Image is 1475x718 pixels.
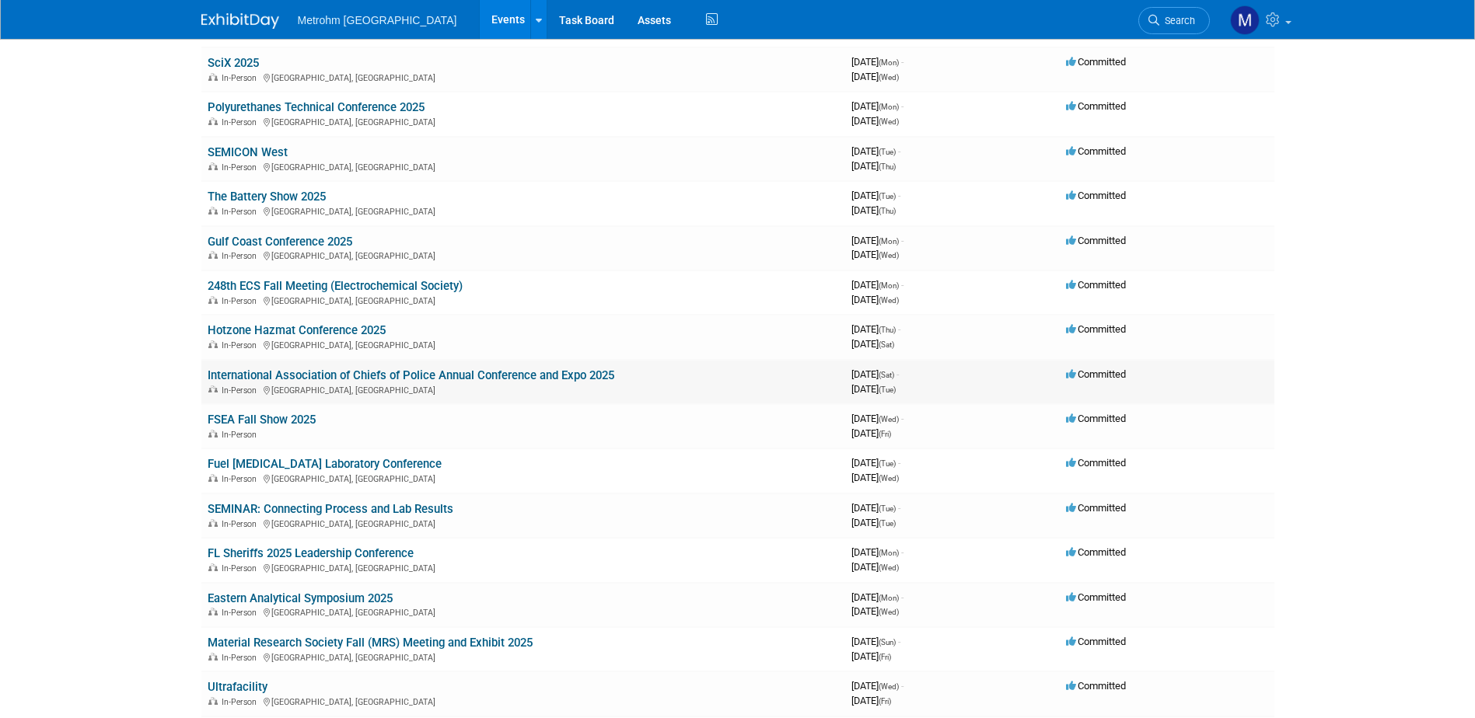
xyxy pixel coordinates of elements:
[879,281,899,290] span: (Mon)
[222,73,261,83] span: In-Person
[879,608,899,616] span: (Wed)
[208,190,326,204] a: The Battery Show 2025
[208,145,288,159] a: SEMICON West
[851,323,900,335] span: [DATE]
[879,430,891,438] span: (Fri)
[851,502,900,514] span: [DATE]
[879,549,899,557] span: (Mon)
[208,294,839,306] div: [GEOGRAPHIC_DATA], [GEOGRAPHIC_DATA]
[851,636,900,647] span: [DATE]
[879,563,899,572] span: (Wed)
[879,73,899,82] span: (Wed)
[222,296,261,306] span: In-Person
[208,502,453,516] a: SEMINAR: Connecting Process and Lab Results
[879,207,896,215] span: (Thu)
[851,591,904,603] span: [DATE]
[1066,680,1126,692] span: Committed
[851,561,899,573] span: [DATE]
[879,653,891,661] span: (Fri)
[851,338,894,350] span: [DATE]
[208,430,218,437] img: In-Person Event
[851,100,904,112] span: [DATE]
[208,457,442,471] a: Fuel [MEDICAL_DATA] Laboratory Conference
[851,383,896,395] span: [DATE]
[1066,546,1126,558] span: Committed
[208,296,218,304] img: In-Person Event
[851,190,900,201] span: [DATE]
[879,58,899,67] span: (Mon)
[851,235,904,246] span: [DATE]
[851,115,899,127] span: [DATE]
[208,697,218,705] img: In-Person Event
[879,326,896,334] span: (Thu)
[1066,100,1126,112] span: Committed
[208,71,839,83] div: [GEOGRAPHIC_DATA], [GEOGRAPHIC_DATA]
[222,474,261,484] span: In-Person
[208,368,614,382] a: International Association of Chiefs of Police Annual Conference and Expo 2025
[879,682,899,691] span: (Wed)
[208,160,839,173] div: [GEOGRAPHIC_DATA], [GEOGRAPHIC_DATA]
[1066,591,1126,603] span: Committed
[222,162,261,173] span: In-Person
[879,474,899,483] span: (Wed)
[208,251,218,259] img: In-Person Event
[901,680,904,692] span: -
[879,371,894,379] span: (Sat)
[1066,279,1126,291] span: Committed
[851,294,899,305] span: [DATE]
[208,100,425,114] a: Polyurethanes Technical Conference 2025
[897,368,899,380] span: -
[879,340,894,349] span: (Sat)
[898,145,900,157] span: -
[851,279,904,291] span: [DATE]
[208,517,839,529] div: [GEOGRAPHIC_DATA], [GEOGRAPHIC_DATA]
[222,251,261,261] span: In-Person
[851,517,896,528] span: [DATE]
[208,117,218,125] img: In-Person Event
[208,73,218,81] img: In-Person Event
[879,385,896,394] span: (Tue)
[208,653,218,660] img: In-Person Event
[222,207,261,217] span: In-Person
[879,519,896,528] span: (Tue)
[851,427,891,439] span: [DATE]
[851,413,904,424] span: [DATE]
[879,251,899,260] span: (Wed)
[901,100,904,112] span: -
[1066,56,1126,68] span: Committed
[851,457,900,469] span: [DATE]
[208,591,393,605] a: Eastern Analytical Symposium 2025
[879,697,891,706] span: (Fri)
[208,695,839,707] div: [GEOGRAPHIC_DATA], [GEOGRAPHIC_DATA]
[1138,7,1210,34] a: Search
[879,237,899,246] span: (Mon)
[851,605,899,617] span: [DATE]
[898,457,900,469] span: -
[879,504,896,513] span: (Tue)
[879,459,896,468] span: (Tue)
[222,653,261,663] span: In-Person
[1066,413,1126,424] span: Committed
[879,162,896,171] span: (Thu)
[208,413,316,427] a: FSEA Fall Show 2025
[208,235,352,249] a: Gulf Coast Conference 2025
[879,148,896,156] span: (Tue)
[208,279,463,293] a: 248th ECS Fall Meeting (Electrochemical Society)
[222,563,261,573] span: In-Person
[901,591,904,603] span: -
[208,338,839,350] div: [GEOGRAPHIC_DATA], [GEOGRAPHIC_DATA]
[898,190,900,201] span: -
[222,608,261,618] span: In-Person
[1066,502,1126,514] span: Committed
[851,71,899,82] span: [DATE]
[1066,636,1126,647] span: Committed
[879,594,899,602] span: (Mon)
[208,383,839,396] div: [GEOGRAPHIC_DATA], [GEOGRAPHIC_DATA]
[898,636,900,647] span: -
[208,207,218,214] img: In-Person Event
[208,249,839,261] div: [GEOGRAPHIC_DATA], [GEOGRAPHIC_DATA]
[851,650,891,662] span: [DATE]
[1159,15,1195,26] span: Search
[1066,190,1126,201] span: Committed
[222,519,261,529] span: In-Person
